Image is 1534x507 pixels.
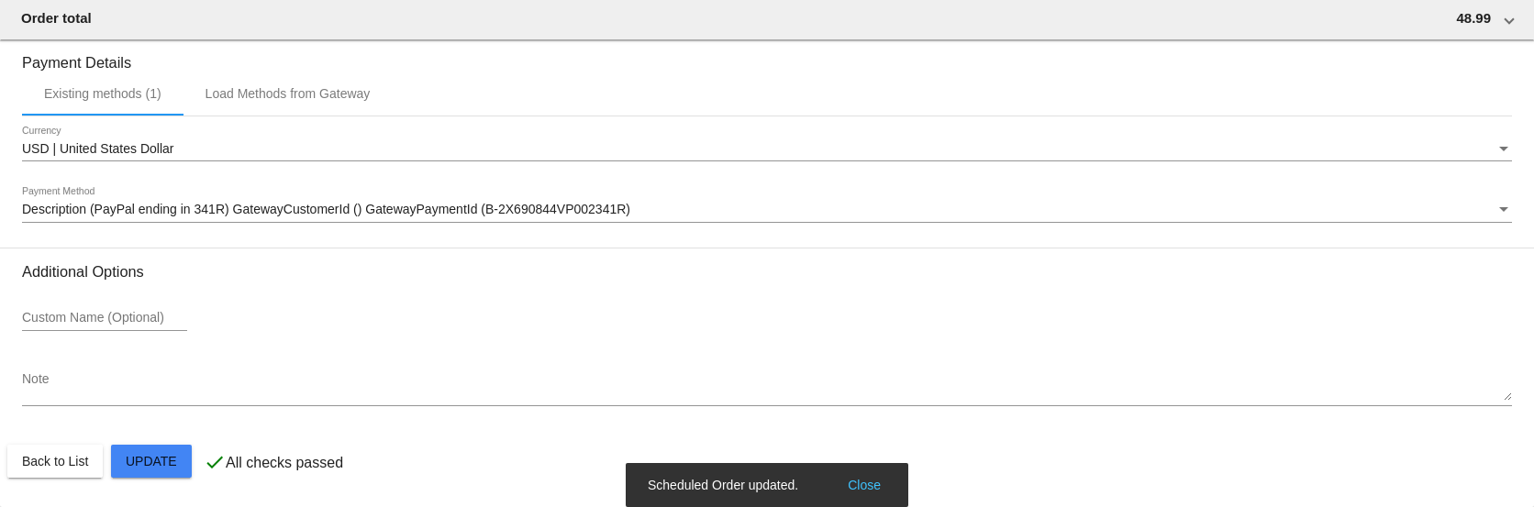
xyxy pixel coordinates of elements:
h3: Payment Details [22,40,1512,72]
div: Existing methods (1) [44,86,161,101]
p: All checks passed [226,455,343,471]
h3: Additional Options [22,263,1512,281]
span: Update [126,454,177,468]
span: USD | United States Dollar [22,141,173,156]
button: Close [842,476,886,494]
simple-snack-bar: Scheduled Order updated. [648,476,886,494]
mat-select: Payment Method [22,203,1512,217]
button: Update [111,445,192,478]
mat-icon: check [204,451,226,473]
button: Back to List [7,445,103,478]
span: Back to List [22,454,88,468]
input: Custom Name (Optional) [22,311,187,325]
div: Load Methods from Gateway [206,86,371,101]
span: 48.99 [1456,10,1491,26]
mat-select: Currency [22,142,1512,157]
span: Description (PayPal ending in 341R) GatewayCustomerId () GatewayPaymentId (B-2X690844VP002341R) [22,202,630,216]
span: Order total [21,10,92,26]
